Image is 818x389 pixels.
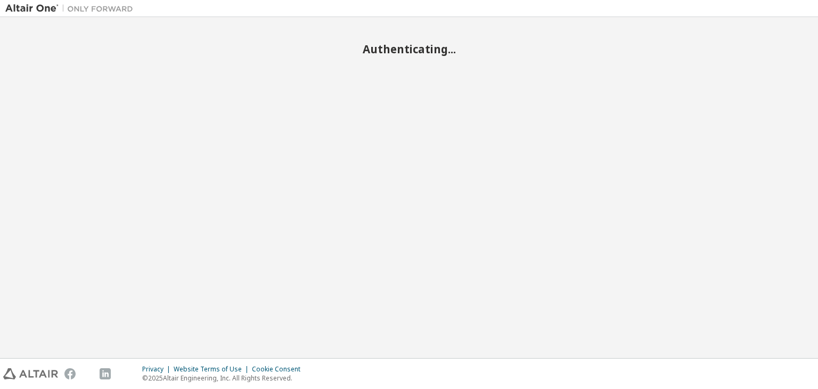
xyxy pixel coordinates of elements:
[64,368,76,379] img: facebook.svg
[100,368,111,379] img: linkedin.svg
[142,374,307,383] p: © 2025 Altair Engineering, Inc. All Rights Reserved.
[142,365,174,374] div: Privacy
[5,3,138,14] img: Altair One
[3,368,58,379] img: altair_logo.svg
[5,42,813,56] h2: Authenticating...
[252,365,307,374] div: Cookie Consent
[174,365,252,374] div: Website Terms of Use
